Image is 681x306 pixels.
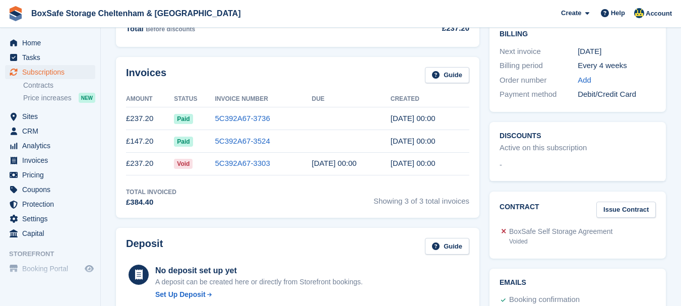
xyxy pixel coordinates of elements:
img: Kim Virabi [634,8,644,18]
time: 2025-09-23 23:00:22 UTC [391,114,436,123]
div: Debit/Credit Card [578,89,656,100]
a: menu [5,212,95,226]
span: Account [646,9,672,19]
div: Payment method [500,89,578,100]
a: menu [5,124,95,138]
div: Total Invoiced [126,188,176,197]
div: [DATE] [578,46,656,57]
th: Amount [126,91,174,107]
a: menu [5,50,95,65]
div: £384.40 [126,197,176,208]
span: Invoices [22,153,83,167]
span: Showing 3 of 3 total invoices [374,188,469,208]
p: A deposit can be created here or directly from Storefront bookings. [155,277,363,287]
span: Total [126,24,144,33]
span: Storefront [9,249,100,259]
a: Preview store [83,263,95,275]
a: menu [5,262,95,276]
th: Status [174,91,215,107]
a: menu [5,65,95,79]
img: stora-icon-8386f47178a22dfd0bd8f6a31ec36ba5ce8667c1dd55bd0f319d3a0aa187defe.svg [8,6,23,21]
h2: Billing [500,28,656,38]
a: menu [5,197,95,211]
a: 5C392A67-3303 [215,159,270,167]
span: Price increases [23,93,72,103]
span: CRM [22,124,83,138]
span: Paid [174,114,193,124]
a: menu [5,153,95,167]
h2: Invoices [126,67,166,84]
a: BoxSafe Storage Cheltenham & [GEOGRAPHIC_DATA] [27,5,244,22]
a: Guide [425,238,469,255]
span: - [500,159,502,171]
a: menu [5,109,95,124]
th: Created [391,91,469,107]
span: Pricing [22,168,83,182]
span: Capital [22,226,83,240]
div: NEW [79,93,95,103]
span: Subscriptions [22,65,83,79]
a: menu [5,182,95,197]
span: Paid [174,137,193,147]
span: Sites [22,109,83,124]
th: Due [312,91,390,107]
div: Billing period [500,60,578,72]
h2: Emails [500,279,656,287]
a: 5C392A67-3524 [215,137,270,145]
span: Booking Portal [22,262,83,276]
div: Active on this subscription [500,142,587,154]
div: Set Up Deposit [155,289,206,300]
td: £237.20 [126,107,174,130]
div: Voided [509,237,612,246]
th: Invoice Number [215,91,312,107]
span: Before discounts [146,26,195,33]
div: £237.20 [390,23,469,34]
a: menu [5,168,95,182]
span: Settings [22,212,83,226]
h2: Contract [500,202,539,218]
h2: Deposit [126,238,163,255]
h2: Discounts [500,132,656,140]
a: Add [578,75,591,86]
a: Guide [425,67,469,84]
span: Create [561,8,581,18]
span: Tasks [22,50,83,65]
a: Set Up Deposit [155,289,363,300]
a: menu [5,36,95,50]
span: Help [611,8,625,18]
td: £237.20 [126,152,174,175]
span: Home [22,36,83,50]
span: Analytics [22,139,83,153]
time: 2025-07-29 23:00:53 UTC [391,159,436,167]
div: Order number [500,75,578,86]
a: menu [5,226,95,240]
div: Next invoice [500,46,578,57]
time: 2025-08-26 23:00:36 UTC [391,137,436,145]
td: £147.20 [126,130,174,153]
div: Every 4 weeks [578,60,656,72]
time: 2025-07-30 23:00:00 UTC [312,159,356,167]
span: Protection [22,197,83,211]
div: BoxSafe Self Storage Agreement [509,226,612,237]
a: menu [5,139,95,153]
a: Price increases NEW [23,92,95,103]
a: Issue Contract [596,202,656,218]
span: Void [174,159,193,169]
div: No deposit set up yet [155,265,363,277]
a: Contracts [23,81,95,90]
div: Booking confirmation [509,294,580,306]
span: Coupons [22,182,83,197]
a: 5C392A67-3736 [215,114,270,123]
